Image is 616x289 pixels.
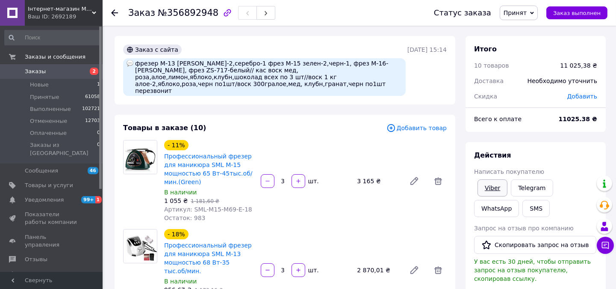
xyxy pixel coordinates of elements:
input: Поиск [4,30,101,45]
img: Профессиональный фрезер для маникюра SML M-13 мощностью 68 Вт-35 тыс.об/мин. [124,229,157,263]
button: Чат с покупателем [597,237,614,254]
div: 11 025,38 ₴ [560,61,597,70]
b: 11025.38 ₴ [559,116,597,122]
time: [DATE] 15:14 [407,46,447,53]
div: Ваш ID: 2692189 [28,13,103,21]
div: Необходимо уточнить [522,72,602,90]
span: Запрос на отзыв про компанию [474,225,574,232]
span: Удалить [430,173,447,190]
div: Статус заказа [434,9,491,17]
button: SMS [522,200,550,217]
span: 61058 [85,93,100,101]
button: Заказ выполнен [546,6,607,19]
div: 3 165 ₴ [354,175,402,187]
span: Заказ [128,8,155,18]
span: 12703 [85,117,100,125]
span: Показатели работы компании [25,211,79,226]
span: Скидка [474,93,497,100]
button: Скопировать запрос на отзыв [474,236,596,254]
span: Добавить [567,93,597,100]
span: Выполненные [30,105,71,113]
span: 99+ [81,196,95,203]
span: Действия [474,151,511,159]
span: 1 [95,196,102,203]
span: Остаток: 983 [164,215,206,221]
div: Заказ с сайта [123,45,182,55]
div: шт. [306,266,320,274]
span: Принят [504,9,527,16]
span: Удалить [430,262,447,279]
span: Добавить товар [386,123,447,133]
span: Доставка [474,77,504,84]
span: 0 [97,129,100,137]
a: Редактировать [406,173,423,190]
div: шт. [306,177,320,185]
span: Покупатели [25,270,60,278]
div: - 18% [164,229,189,239]
span: 1 055 ₴ [164,197,188,204]
span: Панель управления [25,233,79,249]
img: Профессиональный фрезер для маникюра SML M-15 мощностью 65 Вт-45тыс.об/мин.(Green) [124,140,157,174]
span: 1 [97,81,100,89]
div: Вернуться назад [111,9,118,17]
span: 2 [90,68,98,75]
span: 1 181,60 ₴ [191,198,219,204]
span: Отмененные [30,117,67,125]
span: 10 товаров [474,62,509,69]
div: - 11% [164,140,189,150]
img: :speech_balloon: [127,60,133,67]
span: Сообщения [25,167,58,175]
span: Заказ выполнен [553,10,601,16]
a: WhatsApp [474,200,519,217]
span: Отзывы [25,256,47,263]
a: Профессиональный фрезер для маникюра SML M-15 мощностью 65 Вт-45тыс.об/мин.(Green) [164,153,253,185]
div: 2 870,01 ₴ [354,264,402,276]
span: Всего к оплате [474,116,522,122]
span: 46 [88,167,98,174]
span: Заказы [25,68,46,75]
span: В наличии [164,189,197,196]
span: Заказы из [GEOGRAPHIC_DATA] [30,141,97,157]
span: Товары в заказе (10) [123,124,206,132]
span: 102721 [82,105,100,113]
a: Telegram [511,179,553,197]
span: Товары и услуги [25,182,73,189]
span: №356892948 [158,8,218,18]
a: Редактировать [406,262,423,279]
span: Оплаченные [30,129,67,137]
span: Новые [30,81,49,89]
span: Итого [474,45,497,53]
a: Профессиональный фрезер для маникюра SML M-13 мощностью 68 Вт-35 тыс.об/мин. [164,242,252,274]
span: 0 [97,141,100,157]
span: Уведомления [25,196,64,204]
span: Артикул: SML-M15-М69-Е-18 [164,206,252,213]
span: Написать покупателю [474,168,544,175]
span: Принятые [30,93,59,101]
a: Viber [477,179,507,197]
span: В наличии [164,278,197,285]
div: фрезер М-13 [PERSON_NAME]-2,серебро-1 фрез М-15 зелен-2,черн-1, фрез М-16-[PERSON_NAME], фрез ZS-... [123,58,406,96]
span: Заказы и сообщения [25,53,85,61]
span: У вас есть 30 дней, чтобы отправить запрос на отзыв покупателю, скопировав ссылку. [474,258,591,282]
span: Інтернет-магазин Million Nails [28,5,92,13]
